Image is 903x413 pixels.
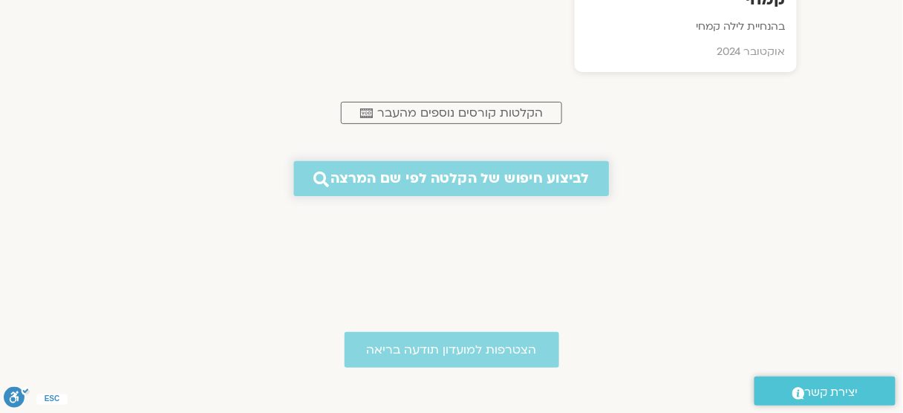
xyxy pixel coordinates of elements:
[345,332,559,368] a: הצטרפות למועדון תודעה בריאה
[367,343,537,357] span: הצטרפות למועדון תודעה בריאה
[586,43,786,61] p: אוקטובר 2024
[341,102,562,124] a: הקלטות קורסים נוספים מהעבר
[754,377,896,406] a: יצירת קשר
[805,383,858,403] span: יצירת קשר
[330,171,590,186] span: לביצוע חיפוש של הקלטה לפי שם המרצה
[377,106,543,120] span: הקלטות קורסים נוספים מהעבר
[294,161,610,196] a: לביצוע חיפוש של הקלטה לפי שם המרצה
[586,18,786,36] p: בהנחיית לילה קמחי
